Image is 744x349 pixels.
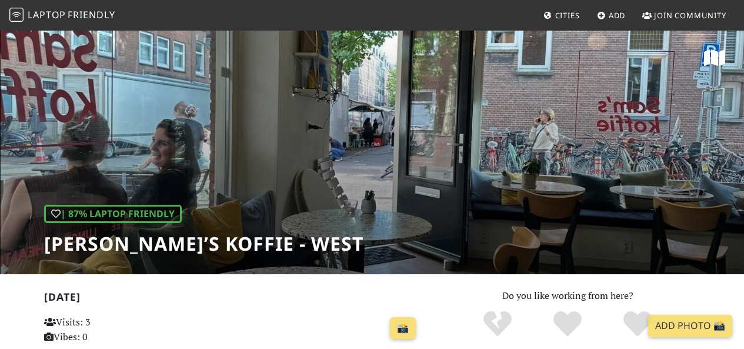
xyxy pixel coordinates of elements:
[533,310,603,339] div: Yes
[44,205,182,224] div: | 87% Laptop Friendly
[68,8,115,21] span: Friendly
[28,8,66,21] span: Laptop
[602,310,672,339] div: Definitely!
[609,10,626,21] span: Add
[44,232,363,255] h1: [PERSON_NAME]’s koffie - West
[44,291,421,308] h2: [DATE]
[555,10,580,21] span: Cities
[648,315,732,337] a: Add Photo 📸
[463,310,533,339] div: No
[435,288,700,304] p: Do you like working from here?
[390,317,416,340] a: 📸
[9,5,115,26] a: LaptopFriendly LaptopFriendly
[592,5,630,26] a: Add
[654,10,726,21] span: Join Community
[44,315,161,345] p: Visits: 3 Vibes: 0
[9,8,24,22] img: LaptopFriendly
[638,5,731,26] a: Join Community
[539,5,585,26] a: Cities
